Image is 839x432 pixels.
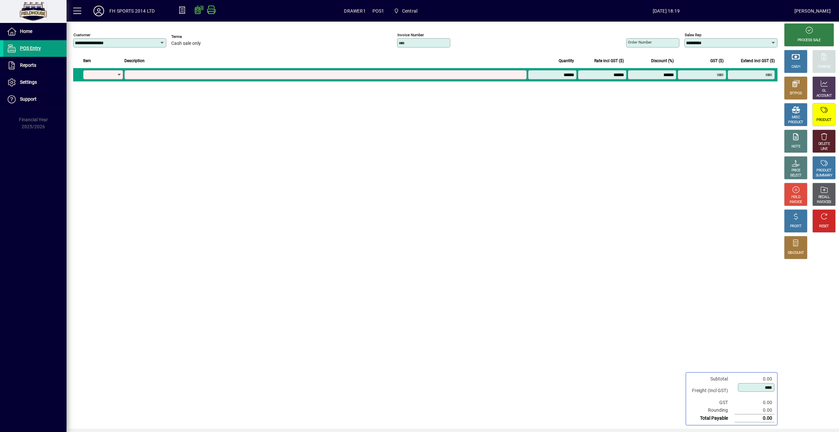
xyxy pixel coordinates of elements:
[124,57,145,64] span: Description
[594,57,624,64] span: Rate incl GST ($)
[735,406,774,414] td: 0.00
[20,29,32,34] span: Home
[818,142,830,147] div: DELETE
[391,5,420,17] span: Central
[791,64,800,69] div: CASH
[20,46,41,51] span: POS Entry
[710,57,724,64] span: GST ($)
[818,195,830,200] div: RECALL
[20,96,37,102] span: Support
[816,168,831,173] div: PRODUCT
[797,38,821,43] div: PROCESS SALE
[171,35,211,39] span: Terms
[3,91,67,108] a: Support
[344,6,365,16] span: DRAWER1
[685,33,701,37] mat-label: Sales rep
[402,6,417,16] span: Central
[790,173,802,178] div: SELECT
[822,88,826,93] div: GL
[628,40,652,45] mat-label: Order number
[735,399,774,406] td: 0.00
[83,57,91,64] span: Item
[3,57,67,74] a: Reports
[791,195,800,200] div: HOLD
[818,64,831,69] div: CHARGE
[789,200,802,205] div: INVOICE
[20,62,36,68] span: Reports
[817,200,831,205] div: INVOICES
[792,115,800,120] div: MISC
[689,406,735,414] td: Rounding
[689,414,735,422] td: Total Payable
[821,147,827,152] div: LINE
[790,224,801,229] div: PROFIT
[816,173,832,178] div: SUMMARY
[73,33,90,37] mat-label: Customer
[741,57,775,64] span: Extend incl GST ($)
[651,57,674,64] span: Discount (%)
[816,118,831,123] div: PRODUCT
[790,91,802,96] div: EFTPOS
[788,120,803,125] div: PRODUCT
[735,414,774,422] td: 0.00
[689,383,735,399] td: Freight (Incl GST)
[689,375,735,383] td: Subtotal
[20,79,37,85] span: Settings
[397,33,424,37] mat-label: Invoice number
[791,144,800,149] div: NOTE
[559,57,574,64] span: Quantity
[3,74,67,91] a: Settings
[816,93,832,98] div: ACCOUNT
[88,5,109,17] button: Profile
[794,6,831,16] div: [PERSON_NAME]
[735,375,774,383] td: 0.00
[788,251,804,256] div: DISCOUNT
[538,6,794,16] span: [DATE] 18:19
[3,23,67,40] a: Home
[109,6,155,16] div: FH SPORTS 2014 LTD
[689,399,735,406] td: GST
[819,224,829,229] div: RESET
[791,168,800,173] div: PRICE
[372,6,384,16] span: POS1
[171,41,201,46] span: Cash sale only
